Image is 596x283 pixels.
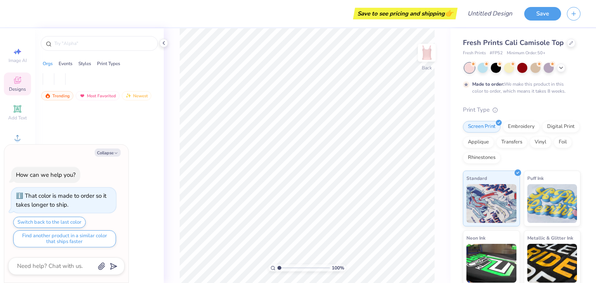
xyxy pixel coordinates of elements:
[97,60,120,67] div: Print Types
[422,64,432,71] div: Back
[13,217,86,228] button: Switch back to the last color
[524,7,561,21] button: Save
[463,105,580,114] div: Print Type
[472,81,504,87] strong: Made to order:
[445,9,453,18] span: 👉
[59,60,73,67] div: Events
[9,86,26,92] span: Designs
[554,136,572,148] div: Foil
[463,38,564,47] span: Fresh Prints Cali Camisole Top
[527,174,544,182] span: Puff Ink
[332,264,344,271] span: 100 %
[76,91,120,100] div: Most Favorited
[490,50,503,57] span: # FP52
[95,148,121,157] button: Collapse
[125,93,132,98] img: Newest.gif
[355,8,456,19] div: Save to see pricing and shipping
[463,136,494,148] div: Applique
[503,121,540,133] div: Embroidery
[466,234,485,242] span: Neon Ink
[8,115,27,121] span: Add Text
[45,93,51,98] img: trending.gif
[461,6,518,21] input: Untitled Design
[41,91,73,100] div: Trending
[16,171,76,179] div: How can we help you?
[472,81,568,95] div: We make this product in this color to order, which means it takes 8 weeks.
[466,174,487,182] span: Standard
[419,45,435,60] img: Back
[78,60,91,67] div: Styles
[507,50,546,57] span: Minimum Order: 50 +
[466,244,516,283] img: Neon Ink
[463,152,501,164] div: Rhinestones
[527,184,577,223] img: Puff Ink
[54,40,153,47] input: Try "Alpha"
[542,121,580,133] div: Digital Print
[43,60,53,67] div: Orgs
[527,244,577,283] img: Metallic & Glitter Ink
[13,230,116,247] button: Find another product in a similar color that ships faster
[9,57,27,64] span: Image AI
[463,121,501,133] div: Screen Print
[496,136,527,148] div: Transfers
[527,234,573,242] span: Metallic & Glitter Ink
[16,192,106,209] div: That color is made to order so it takes longer to ship.
[10,143,25,150] span: Upload
[530,136,551,148] div: Vinyl
[122,91,151,100] div: Newest
[466,184,516,223] img: Standard
[463,50,486,57] span: Fresh Prints
[79,93,85,98] img: most_fav.gif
